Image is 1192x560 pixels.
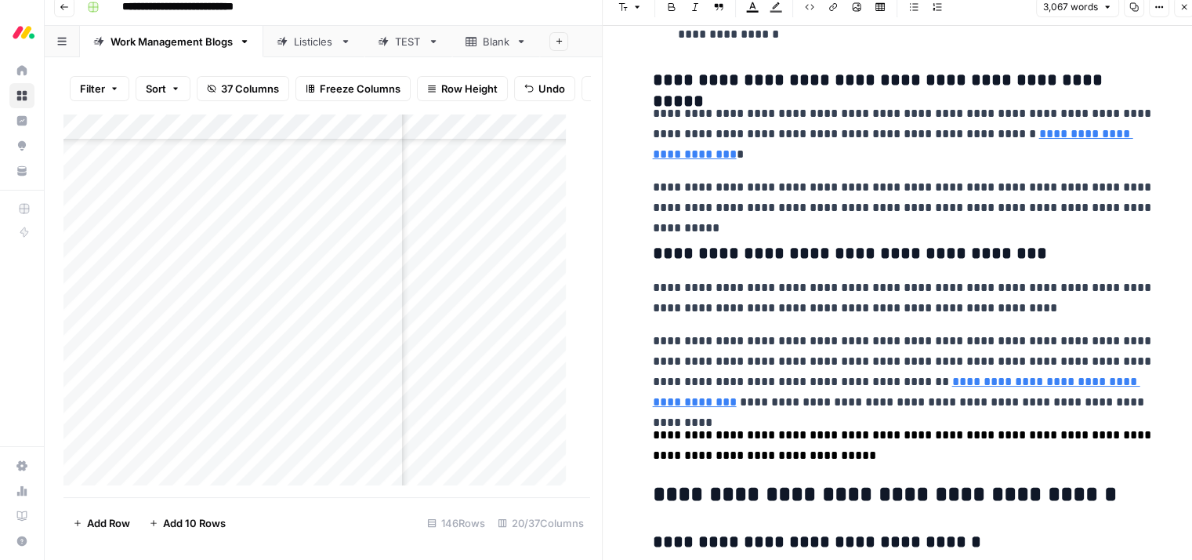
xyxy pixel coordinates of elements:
span: Add 10 Rows [163,515,226,531]
button: Filter [70,76,129,101]
a: Learning Hub [9,504,34,529]
a: Your Data [9,158,34,184]
a: Browse [9,83,34,108]
div: 20/37 Columns [491,511,590,536]
button: Add 10 Rows [139,511,235,536]
span: 37 Columns [221,81,279,96]
a: TEST [364,26,452,57]
button: 37 Columns [197,76,289,101]
div: Listicles [294,34,334,49]
a: Usage [9,478,34,504]
span: Row Height [441,81,498,96]
a: Insights [9,108,34,133]
button: Add Row [63,511,139,536]
button: Undo [514,76,575,101]
div: Work Management Blogs [111,34,233,49]
a: Blank [452,26,540,57]
button: Workspace: Monday.com [9,13,34,52]
span: Freeze Columns [320,81,400,96]
div: 146 Rows [421,511,491,536]
img: Monday.com Logo [9,18,38,46]
button: Row Height [417,76,508,101]
a: Work Management Blogs [80,26,263,57]
div: TEST [395,34,422,49]
button: Freeze Columns [295,76,411,101]
button: Help + Support [9,529,34,554]
a: Home [9,58,34,83]
span: Sort [146,81,166,96]
a: Listicles [263,26,364,57]
div: Blank [483,34,509,49]
a: Settings [9,453,34,478]
span: Add Row [87,515,130,531]
span: Undo [538,81,565,96]
span: Filter [80,81,105,96]
a: Opportunities [9,133,34,158]
button: Sort [136,76,190,101]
